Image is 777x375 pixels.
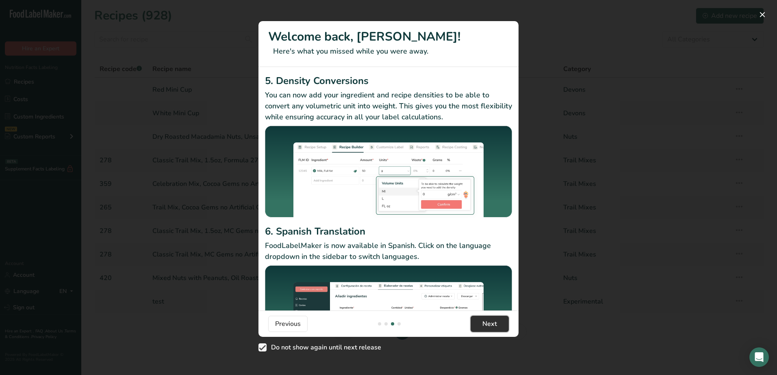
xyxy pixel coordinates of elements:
span: Do not show again until next release [267,343,381,351]
button: Previous [268,316,308,332]
h1: Welcome back, [PERSON_NAME]! [268,28,509,46]
div: Open Intercom Messenger [749,347,769,367]
span: Next [482,319,497,329]
img: Spanish Translation [265,265,512,358]
h2: 6. Spanish Translation [265,224,512,239]
button: Next [471,316,509,332]
p: You can now add your ingredient and recipe densities to be able to convert any volumetric unit in... [265,90,512,123]
span: Previous [275,319,301,329]
p: Here's what you missed while you were away. [268,46,509,57]
p: FoodLabelMaker is now available in Spanish. Click on the language dropdown in the sidebar to swit... [265,240,512,262]
h2: 5. Density Conversions [265,73,512,88]
img: Density Conversions [265,126,512,222]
